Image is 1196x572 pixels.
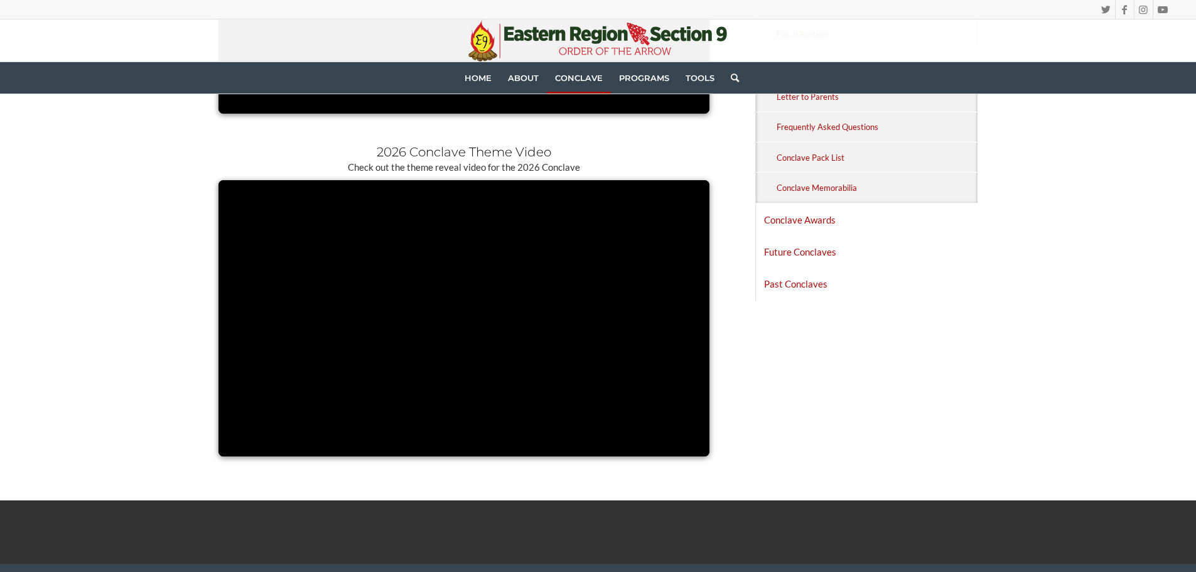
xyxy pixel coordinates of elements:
a: Future Conclaves [756,236,978,267]
p: Check out the theme reveal video for the 2026 Conclave [218,161,709,174]
a: Search [723,62,739,94]
a: Home [456,62,500,94]
a: Conclave Pack List [775,143,978,172]
a: Conclave Memorabilia [775,173,978,202]
span: Tools [686,73,714,83]
a: Tools [677,62,723,94]
h3: 2026 Conclave Theme Video [218,145,709,159]
a: Conclave Awards [756,204,978,235]
a: About [500,62,547,94]
a: Frequently Asked Questions [775,112,978,142]
a: Programs [611,62,677,94]
span: Conclave [555,73,603,83]
a: Conclave [547,62,611,94]
span: Home [465,73,492,83]
span: Programs [619,73,669,83]
iframe: 2026 Section E9 Conclave Theme Reveal [218,180,709,456]
a: Past Conclaves [756,268,978,299]
span: About [508,73,539,83]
